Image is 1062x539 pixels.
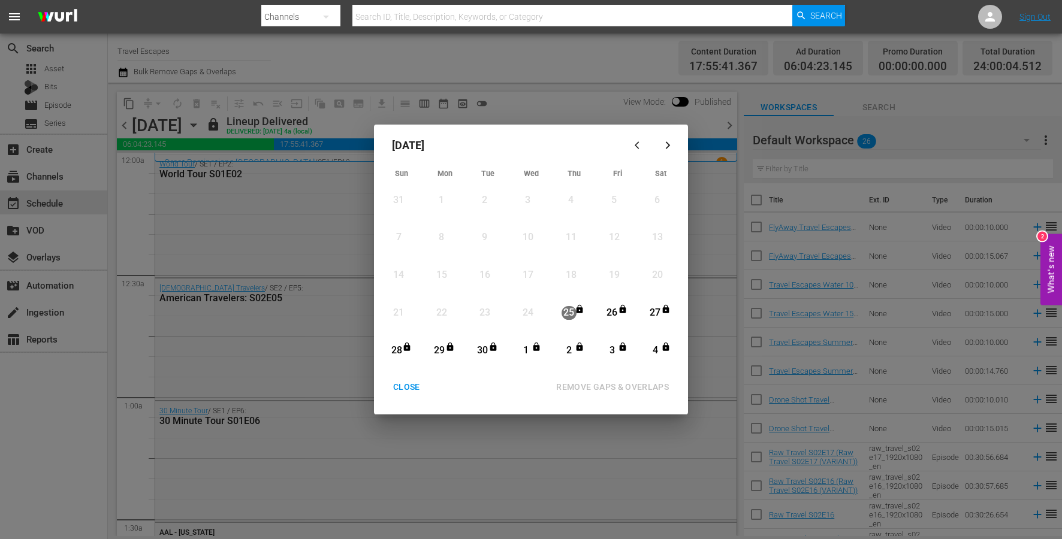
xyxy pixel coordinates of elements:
[607,231,621,244] div: 12
[563,193,578,207] div: 4
[607,193,621,207] div: 5
[562,344,577,358] div: 2
[563,268,578,282] div: 18
[380,131,624,159] div: [DATE]
[518,344,533,358] div: 1
[563,231,578,244] div: 11
[810,5,842,26] span: Search
[477,231,492,244] div: 9
[1037,232,1047,241] div: 2
[648,344,663,358] div: 4
[434,231,449,244] div: 8
[655,169,666,178] span: Sat
[613,169,622,178] span: Fri
[1040,234,1062,305] button: Open Feedback Widget
[29,3,86,31] img: ans4CAIJ8jUAAAAAAAAAAAAAAAAAAAAAAAAgQb4GAAAAAAAAAAAAAAAAAAAAAAAAJMjXAAAAAAAAAAAAAAAAAAAAAAAAgAT5G...
[434,193,449,207] div: 1
[391,231,406,244] div: 7
[391,193,406,207] div: 31
[481,169,494,178] span: Tue
[477,306,492,320] div: 23
[391,306,406,320] div: 21
[520,231,535,244] div: 10
[605,344,620,358] div: 3
[384,380,430,395] div: CLOSE
[438,169,452,178] span: Mon
[648,306,663,320] div: 27
[434,268,449,282] div: 15
[524,169,539,178] span: Wed
[434,306,449,320] div: 22
[520,193,535,207] div: 3
[607,268,621,282] div: 19
[391,268,406,282] div: 14
[650,268,665,282] div: 20
[395,169,408,178] span: Sun
[1019,12,1051,22] a: Sign Out
[432,344,447,358] div: 29
[520,268,535,282] div: 17
[380,165,682,370] div: Month View
[605,306,620,320] div: 26
[650,231,665,244] div: 13
[477,268,492,282] div: 16
[562,306,577,320] div: 25
[568,169,581,178] span: Thu
[379,376,435,398] button: CLOSE
[520,306,535,320] div: 24
[477,193,492,207] div: 2
[7,10,22,24] span: menu
[650,193,665,207] div: 6
[389,344,404,358] div: 28
[475,344,490,358] div: 30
